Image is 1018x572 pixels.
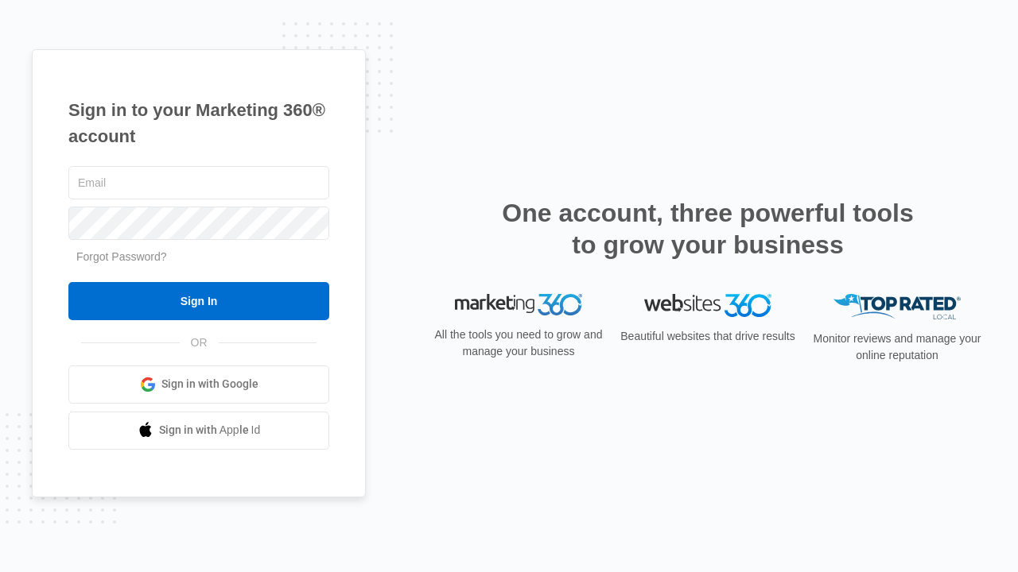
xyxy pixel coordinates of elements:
[68,365,329,404] a: Sign in with Google
[76,250,167,263] a: Forgot Password?
[68,97,329,149] h1: Sign in to your Marketing 360® account
[159,422,261,439] span: Sign in with Apple Id
[68,166,329,199] input: Email
[619,328,797,345] p: Beautiful websites that drive results
[68,412,329,450] a: Sign in with Apple Id
[808,330,986,364] p: Monitor reviews and manage your online reputation
[497,197,919,261] h2: One account, three powerful tools to grow your business
[429,327,608,360] p: All the tools you need to grow and manage your business
[644,294,771,317] img: Websites 360
[833,294,961,320] img: Top Rated Local
[161,376,258,392] span: Sign in with Google
[455,294,582,316] img: Marketing 360
[68,282,329,320] input: Sign In
[180,334,219,351] span: OR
